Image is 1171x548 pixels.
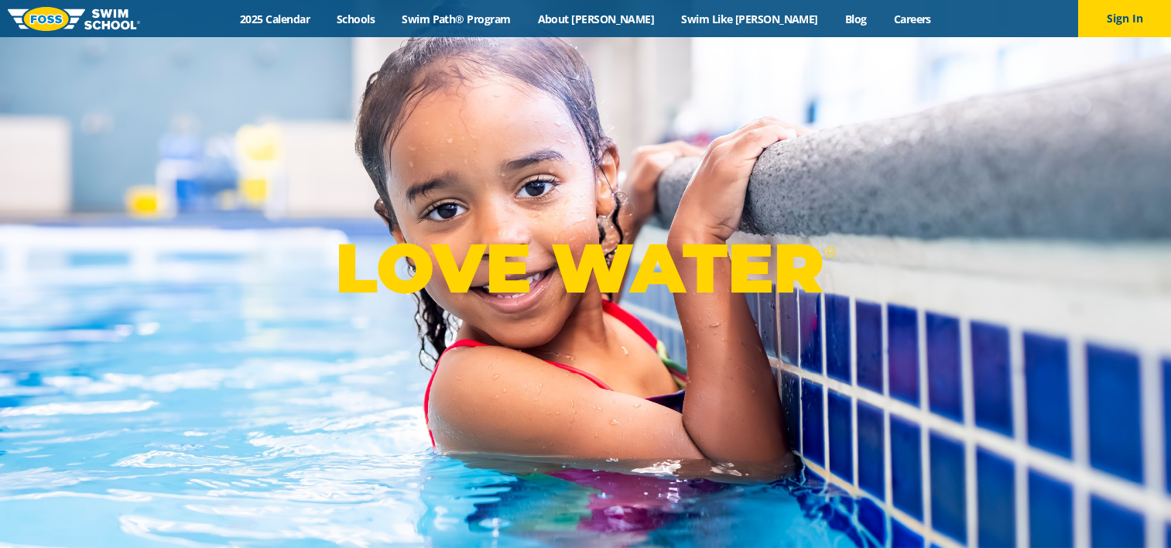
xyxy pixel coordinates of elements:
a: Swim Path® Program [389,12,524,26]
a: About [PERSON_NAME] [524,12,668,26]
a: Blog [831,12,880,26]
p: LOVE WATER [335,227,836,310]
a: Careers [880,12,944,26]
a: 2025 Calendar [227,12,324,26]
sup: ® [823,242,836,262]
a: Swim Like [PERSON_NAME] [668,12,832,26]
a: Schools [324,12,389,26]
img: FOSS Swim School Logo [8,7,140,31]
